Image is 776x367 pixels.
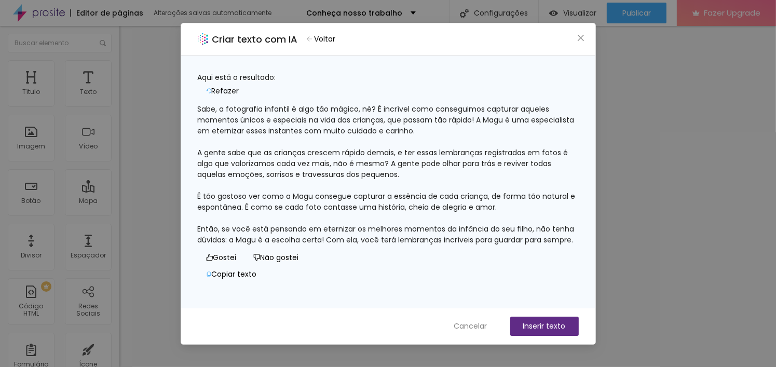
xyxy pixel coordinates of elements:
span: like [206,254,213,261]
button: Não gostei [245,250,307,266]
span: Voltar [315,34,336,45]
h2: Criar texto com IA [212,32,298,46]
span: Cancelar [454,321,487,332]
button: Cancelar [444,317,498,336]
button: Copiar texto [198,266,265,283]
button: Refazer [198,83,248,100]
div: Aqui está o resultado: [198,72,579,83]
button: Close [575,32,586,43]
span: Refazer [212,86,239,97]
button: Gostei [198,250,245,266]
button: Voltar [302,32,341,47]
div: Sabe, a fotografia infantil é algo tão mágico, né? É incrível como conseguimos capturar aqueles m... [198,104,579,246]
span: close [577,34,585,42]
span: dislike [253,254,261,261]
button: Inserir texto [510,317,579,336]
